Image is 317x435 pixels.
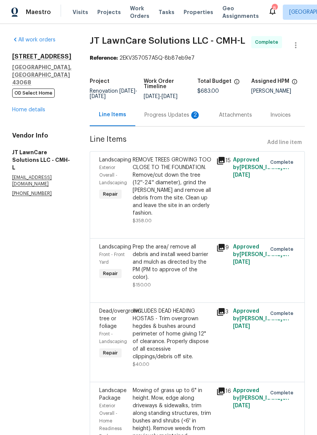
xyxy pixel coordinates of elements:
[144,79,198,89] h5: Work Order Timeline
[12,107,45,112] a: Home details
[233,403,250,408] span: [DATE]
[270,245,296,253] span: Complete
[197,89,219,94] span: $683.00
[90,89,137,99] span: -
[270,111,291,119] div: Invoices
[144,94,160,99] span: [DATE]
[251,79,289,84] h5: Assigned HPM
[12,37,55,43] a: All work orders
[233,324,250,329] span: [DATE]
[216,243,228,252] div: 9
[133,218,152,223] span: $358.00
[233,308,289,329] span: Approved by [PERSON_NAME] on
[97,8,121,16] span: Projects
[133,243,212,281] div: Prep the area/ remove all debris and install weed barrier and mulch as directed by the PM (PM to ...
[90,94,106,99] span: [DATE]
[100,270,121,277] span: Repair
[26,8,51,16] span: Maestro
[100,190,121,198] span: Repair
[100,349,121,357] span: Repair
[270,310,296,317] span: Complete
[251,89,305,94] div: [PERSON_NAME]
[184,8,213,16] span: Properties
[12,89,55,98] span: OD Select Home
[90,36,245,45] span: JT LawnCare Solutions LLC - CMH-L
[197,79,231,84] h5: Total Budget
[133,156,212,217] div: REMOVE TREES GROWING TOO CLOSE TO THE FOUNDATION. Remove/cut down the tree (12''-24'' diameter), ...
[222,5,259,20] span: Geo Assignments
[216,307,228,316] div: 3
[233,388,289,408] span: Approved by [PERSON_NAME] on
[99,308,141,329] span: Dead/overgrown tree or foliage
[144,111,201,119] div: Progress Updates
[99,165,127,185] span: Exterior Overall - Landscaping
[191,111,199,119] div: 2
[99,332,127,344] span: Front - Landscaping
[99,388,127,401] span: Landscape Package
[158,9,174,15] span: Tasks
[162,94,178,99] span: [DATE]
[219,111,252,119] div: Attachments
[119,89,135,94] span: [DATE]
[133,362,149,367] span: $40.00
[133,283,151,287] span: $150.00
[90,54,305,62] div: 2EKV357057A5Q-8b87eb9e7
[90,55,118,61] b: Reference:
[133,307,212,361] div: INCLUDES DEAD HEADING HOSTAS - Trim overgrown hegdes & bushes around perimeter of home giving 12"...
[99,111,126,119] div: Line Items
[233,244,289,265] span: Approved by [PERSON_NAME] on
[144,94,178,99] span: -
[90,79,109,84] h5: Project
[233,172,250,178] span: [DATE]
[90,136,264,150] span: Line Items
[99,252,125,264] span: Front - Front Yard
[130,5,149,20] span: Work Orders
[216,387,228,396] div: 16
[270,389,296,397] span: Complete
[99,244,131,250] span: Landscaping
[233,259,250,265] span: [DATE]
[12,132,71,139] h4: Vendor Info
[234,79,240,89] span: The total cost of line items that have been proposed by Opendoor. This sum includes line items th...
[73,8,88,16] span: Visits
[272,5,277,12] div: 8
[12,149,71,171] h5: JT LawnCare Solutions LLC - CMH-L
[216,156,228,165] div: 15
[233,157,289,178] span: Approved by [PERSON_NAME] on
[255,38,281,46] span: Complete
[270,158,296,166] span: Complete
[292,79,298,89] span: The hpm assigned to this work order.
[99,157,131,163] span: Landscaping
[90,89,137,99] span: Renovation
